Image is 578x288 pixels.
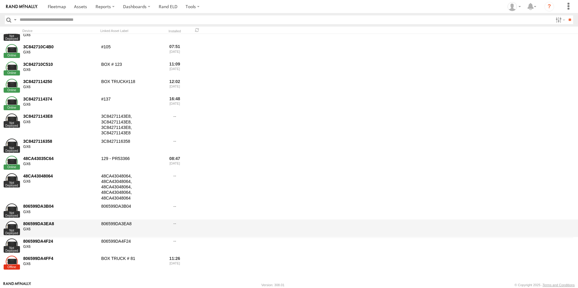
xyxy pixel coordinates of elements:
div: 129 - PR53366 [100,155,161,171]
a: Terms and Conditions [543,283,575,287]
div: GX6 [23,227,97,232]
div: 806599DA4FF4 [23,256,97,261]
div: 3C84271143E8, 3C84271143E8, 3C84271143E8, 3C84271143E8 [100,113,161,136]
div: GX6 [23,68,97,72]
div: 3C8427114250 [23,79,97,84]
div: 3C8427116358 [23,139,97,144]
div: GX6 [23,33,97,38]
div: 3C8427116358 [100,138,161,154]
div: GX6 [23,179,97,184]
div: Linked Asset Label [100,29,161,33]
div: GX6 [23,245,97,249]
span: Refresh [193,27,201,33]
div: Device [22,29,98,33]
div: #137 [100,95,161,112]
a: Visit our Website [3,282,31,288]
div: 08:47 [DATE] [163,155,186,171]
div: #105 [100,43,161,59]
div: 806599DA4F24 [100,238,161,254]
div: GX6 [23,162,97,167]
div: GX6 [23,145,97,149]
div: 11:26 [DATE] [163,255,186,271]
div: 3C8427104EB4 [100,26,161,42]
div: BOX TRUCK # 81 [100,255,161,271]
div: 3C84271143E8 [23,114,97,119]
div: © Copyright 2025 - [515,283,575,287]
div: 806599DA3B04 [100,203,161,219]
div: 16:48 [DATE] [163,95,186,112]
div: 806599DA3B04 [23,203,97,209]
div: 07:51 [DATE] [163,43,186,59]
div: Version: 308.01 [261,283,284,287]
label: Search Query [13,15,18,24]
div: 48CA43035C64 [23,156,97,161]
div: 806599DA3EA8 [100,220,161,236]
img: rand-logo.svg [6,5,37,9]
i: ? [544,2,554,11]
div: 806599DA3EA8 [23,221,97,226]
div: 3C8427114374 [23,96,97,102]
div: GX6 [23,102,97,107]
div: 48CA43048064, 48CA43048064, 48CA43048064, 48CA43048064, 48CA43048064 [100,172,161,202]
div: 12:02 [DATE] [163,78,186,94]
div: Installed [163,30,186,33]
div: 3C842710C510 [23,62,97,67]
div: GX6 [23,210,97,215]
div: GX6 [23,85,97,90]
div: GX6 [23,120,97,125]
div: GX6 [23,262,97,267]
div: 806599DA4F24 [23,238,97,244]
div: GX6 [23,50,97,55]
div: 48CA43048064 [23,173,97,179]
div: BOX TRUCK#118 [100,78,161,94]
div: BOX # 123 [100,61,161,77]
label: Search Filter Options [553,15,566,24]
div: 11:09 [DATE] [163,61,186,77]
div: 3C842710C4B0 [23,44,97,50]
div: Devan Weelborg [505,2,523,11]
